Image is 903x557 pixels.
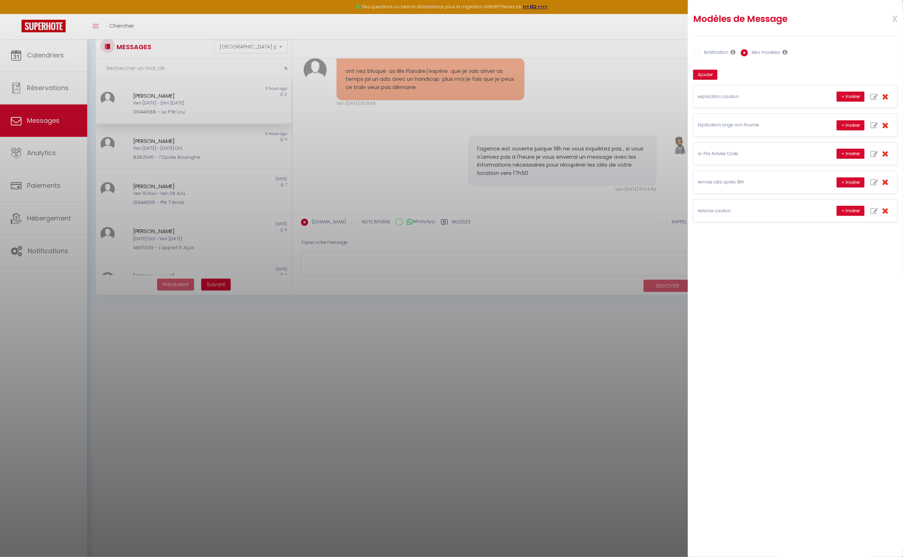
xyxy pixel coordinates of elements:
[837,120,865,130] button: + Insérer
[698,122,805,129] p: Explication Linge non fournie
[698,150,805,157] p: Is-Pra Arrivée Code
[837,206,865,216] button: + Insérer
[698,208,805,214] p: relance caution
[837,177,865,187] button: + Insérer
[698,179,805,186] p: remise clés aprés 18H
[693,70,718,80] button: Ajouter
[693,13,860,25] h2: Modèles de Message
[875,10,898,27] span: x
[837,92,865,102] button: + Insérer
[698,93,805,100] p: explication caution
[782,49,787,55] i: Les modèles généraux sont visibles par vous et votre équipe
[730,49,735,55] i: Les notifications sont visibles par toi et ton équipe
[837,149,865,159] button: + Insérer
[700,49,728,57] label: Notification
[748,49,780,57] label: Mes modèles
